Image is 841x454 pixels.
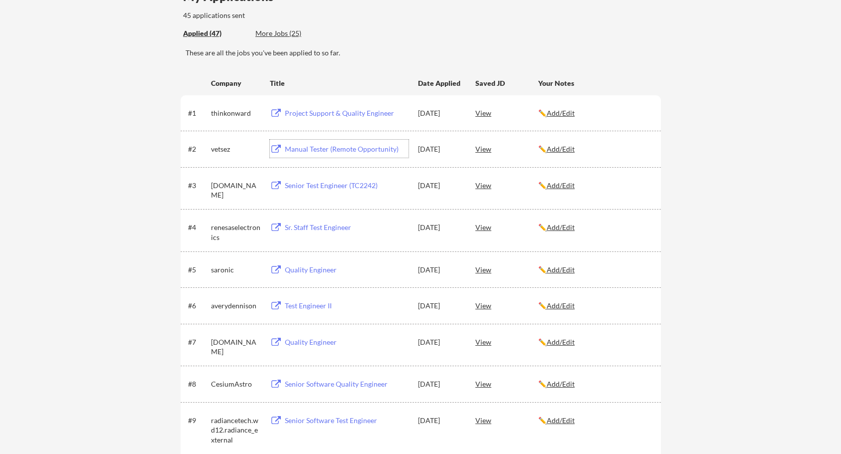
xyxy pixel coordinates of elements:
div: [DATE] [418,223,462,232]
div: These are job applications we think you'd be a good fit for, but couldn't apply you to automatica... [255,28,329,39]
div: [DATE] [418,379,462,389]
div: Senior Test Engineer (TC2242) [285,181,409,191]
div: vetsez [211,144,261,154]
u: Add/Edit [547,301,575,310]
div: Title [270,78,409,88]
u: Add/Edit [547,265,575,274]
u: Add/Edit [547,380,575,388]
div: CesiumAstro [211,379,261,389]
div: Project Support & Quality Engineer [285,108,409,118]
div: Your Notes [538,78,652,88]
div: #6 [188,301,208,311]
div: [DATE] [418,144,462,154]
u: Add/Edit [547,109,575,117]
div: [DATE] [418,416,462,426]
u: Add/Edit [547,145,575,153]
div: View [475,411,538,429]
div: View [475,176,538,194]
div: saronic [211,265,261,275]
div: ✏️ [538,223,652,232]
div: [DATE] [418,265,462,275]
div: ✏️ [538,379,652,389]
div: Manual Tester (Remote Opportunity) [285,144,409,154]
div: #2 [188,144,208,154]
div: #4 [188,223,208,232]
div: radiancetech.wd12.radiance_external [211,416,261,445]
div: View [475,218,538,236]
div: #7 [188,337,208,347]
div: These are all the jobs you've been applied to so far. [186,48,661,58]
div: #3 [188,181,208,191]
u: Add/Edit [547,223,575,231]
div: Saved JD [475,74,538,92]
div: averydennison [211,301,261,311]
div: Date Applied [418,78,462,88]
div: #5 [188,265,208,275]
div: [DATE] [418,301,462,311]
div: ✏️ [538,181,652,191]
div: #8 [188,379,208,389]
div: 45 applications sent [183,10,376,20]
div: ✏️ [538,265,652,275]
div: [DATE] [418,181,462,191]
div: View [475,296,538,314]
div: View [475,375,538,393]
div: View [475,260,538,278]
div: [DATE] [418,337,462,347]
div: [DOMAIN_NAME] [211,337,261,357]
div: These are all the jobs you've been applied to so far. [183,28,248,39]
div: #9 [188,416,208,426]
div: View [475,140,538,158]
u: Add/Edit [547,416,575,425]
div: ✏️ [538,337,652,347]
div: Applied (47) [183,28,248,38]
div: ✏️ [538,301,652,311]
div: Company [211,78,261,88]
div: Test Engineer II [285,301,409,311]
div: More Jobs (25) [255,28,329,38]
u: Add/Edit [547,181,575,190]
div: View [475,104,538,122]
u: Add/Edit [547,338,575,346]
div: [DATE] [418,108,462,118]
div: ✏️ [538,108,652,118]
div: Sr. Staff Test Engineer [285,223,409,232]
div: thinkonward [211,108,261,118]
div: Quality Engineer [285,337,409,347]
div: Senior Software Quality Engineer [285,379,409,389]
div: ✏️ [538,416,652,426]
div: Senior Software Test Engineer [285,416,409,426]
div: Quality Engineer [285,265,409,275]
div: #1 [188,108,208,118]
div: ✏️ [538,144,652,154]
div: [DOMAIN_NAME] [211,181,261,200]
div: View [475,333,538,351]
div: renesaselectronics [211,223,261,242]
